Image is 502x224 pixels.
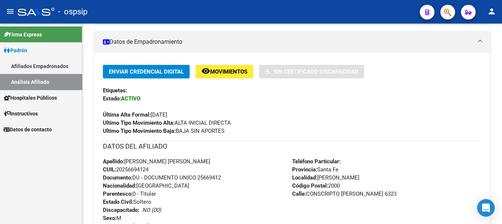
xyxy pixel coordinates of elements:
span: M [103,215,121,221]
span: 2000 [292,182,340,189]
span: CONSCRIPTO [PERSON_NAME] 6323 [292,191,397,197]
strong: Última Alta Formal: [103,111,151,118]
strong: CUIL: [103,166,116,173]
span: [DATE] [103,111,167,118]
strong: Teléfono Particular: [292,158,341,165]
strong: Etiquetas: [103,87,127,94]
strong: Ultimo Tipo Movimiento Alta: [103,120,175,126]
mat-expansion-panel-header: Datos de Empadronamiento [94,31,490,53]
h3: DATOS DEL AFILIADO [103,141,481,152]
span: Movimientos [210,68,247,75]
strong: Discapacitado: [103,207,139,213]
span: - ospsip [58,4,87,20]
mat-icon: remove_red_eye [201,67,210,75]
strong: Ultimo Tipo Movimiento Baja: [103,128,176,134]
strong: ACTIVO [121,95,140,102]
strong: Provincia: [292,166,317,173]
span: Santa Fe [292,166,338,173]
div: Open Intercom Messenger [477,199,495,217]
strong: Documento: [103,174,132,181]
span: Sin Certificado Discapacidad [273,68,358,75]
span: BAJA SIN APORTES [103,128,225,134]
span: Hospitales Públicos [4,94,57,102]
span: [GEOGRAPHIC_DATA] [103,182,189,189]
i: NO (00) [142,207,161,213]
span: Datos de contacto [4,125,52,134]
span: Enviar Credencial Digital [109,68,184,75]
button: Sin Certificado Discapacidad [259,65,364,78]
span: Firma Express [4,31,42,39]
span: [PERSON_NAME] [PERSON_NAME] [103,158,210,165]
strong: Código Postal: [292,182,328,189]
button: Enviar Credencial Digital [103,65,190,78]
strong: Estado: [103,95,121,102]
strong: Apellido: [103,158,124,165]
mat-icon: person [487,7,496,16]
strong: Estado Civil: [103,199,133,205]
span: Padrón [4,46,27,54]
span: 20256694124 [103,166,148,173]
mat-icon: menu [6,7,15,16]
strong: Calle: [292,191,306,197]
span: Instructivos [4,110,38,118]
mat-panel-title: Datos de Empadronamiento [103,38,473,46]
strong: Nacionalidad: [103,182,136,189]
span: ALTA INICIAL DIRECTA [103,120,231,126]
strong: Sexo: [103,215,116,221]
strong: Localidad: [292,174,317,181]
span: [PERSON_NAME] [292,174,359,181]
strong: Parentesco: [103,191,133,197]
span: DU - DOCUMENTO UNICO 25669412 [103,174,221,181]
button: Movimientos [196,65,253,78]
span: Soltero [103,199,151,205]
span: 0 - Titular [103,191,156,197]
